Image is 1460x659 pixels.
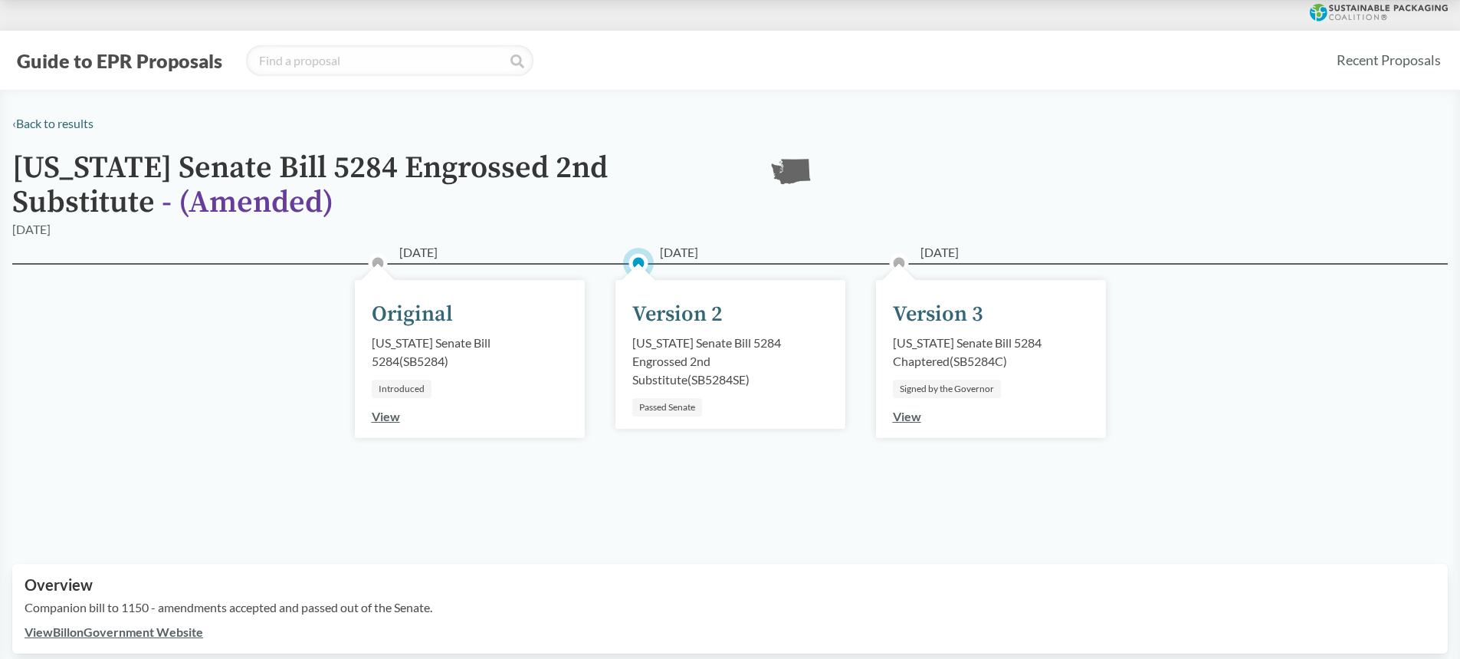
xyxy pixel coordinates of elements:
[162,183,333,222] span: - ( Amended )
[246,45,533,76] input: Find a proposal
[893,298,983,331] div: Version 3
[12,220,51,239] div: [DATE]
[632,398,702,417] div: Passed Senate
[893,380,1001,398] div: Signed by the Governor
[632,298,723,331] div: Version 2
[372,380,431,398] div: Introduced
[372,334,568,371] div: [US_STATE] Senate Bill 5284 ( SB5284 )
[25,576,1435,594] h2: Overview
[893,409,921,423] a: View
[12,116,94,130] a: ‹Back to results
[12,151,748,220] h1: [US_STATE] Senate Bill 5284 Engrossed 2nd Substitute
[12,48,227,73] button: Guide to EPR Proposals
[660,243,698,262] span: [DATE]
[25,598,1435,617] p: Companion bill to 1150 - amendments accepted and passed out of the Senate.
[1330,43,1448,77] a: Recent Proposals
[632,334,828,389] div: [US_STATE] Senate Bill 5284 Engrossed 2nd Substitute ( SB5284SE )
[920,243,959,262] span: [DATE]
[399,243,438,262] span: [DATE]
[25,624,203,639] a: ViewBillonGovernment Website
[372,409,400,423] a: View
[893,334,1089,371] div: [US_STATE] Senate Bill 5284 Chaptered ( SB5284C )
[372,298,453,331] div: Original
